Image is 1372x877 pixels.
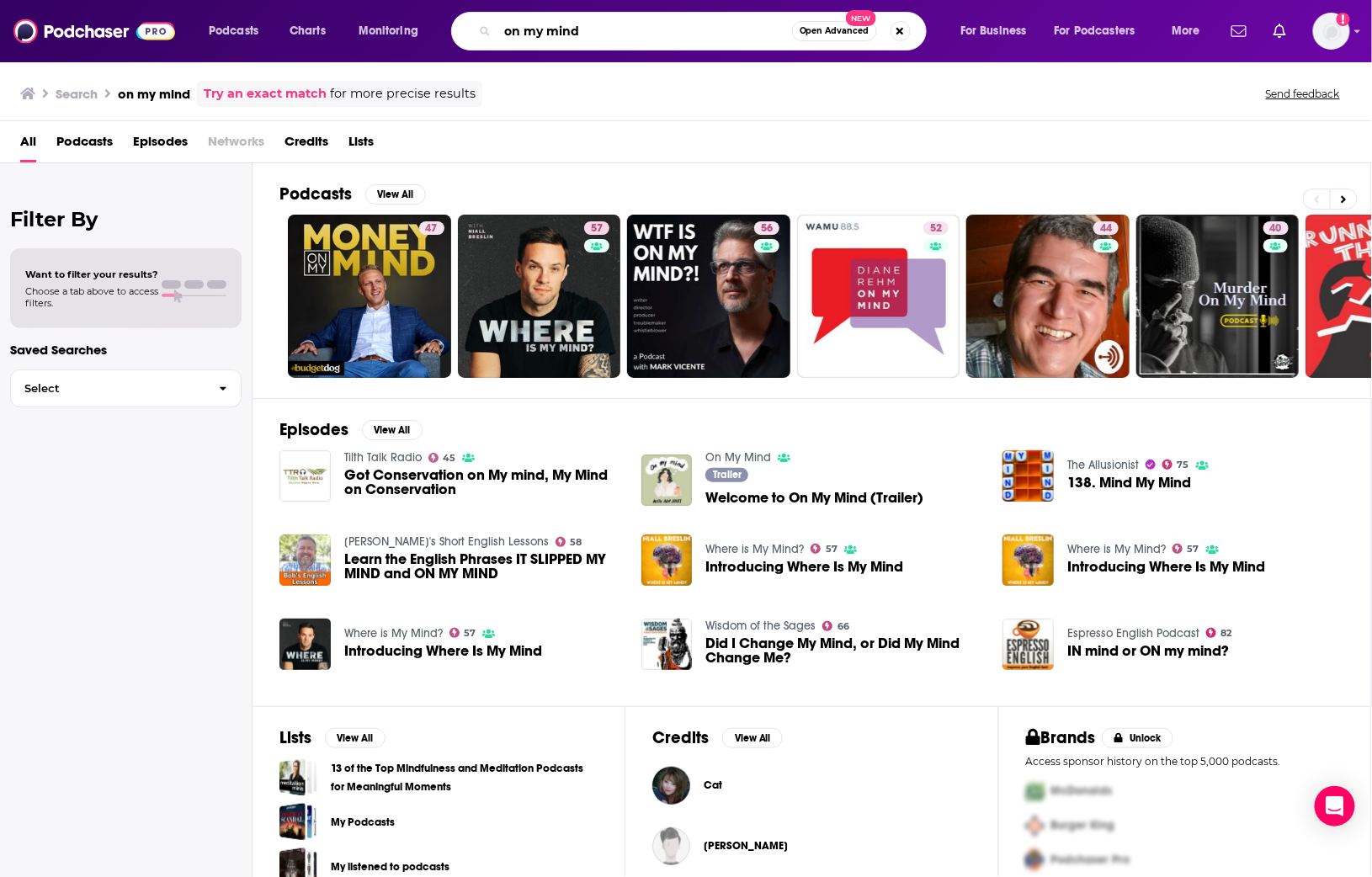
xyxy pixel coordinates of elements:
img: Welcome to On My Mind (Trailer) [641,454,693,506]
span: for more precise results [330,84,476,104]
a: My Podcasts [279,803,317,841]
span: Cat [704,779,722,792]
h2: Filter By [10,207,242,231]
a: 47 [288,215,451,378]
span: Choose a tab above to access filters. [25,285,158,309]
a: Introducing Where Is My Mind [1067,560,1265,574]
span: 52 [930,221,942,237]
span: Trailer [713,470,742,480]
a: Introducing Where Is My Mind [705,560,903,574]
a: Catherine Russell [704,839,788,853]
h2: Credits [652,727,709,748]
a: 57 [584,221,609,235]
span: 45 [443,454,455,462]
a: Introducing Where Is My Mind [344,644,542,658]
button: Open AdvancedNew [792,21,877,41]
a: Did I Change My Mind, or Did My Mind Change Me? [705,636,982,665]
a: All [20,128,36,162]
h3: on my mind [118,86,190,102]
span: Networks [208,128,264,162]
button: Unlock [1102,728,1173,748]
img: Cat [652,767,690,805]
a: Charts [279,18,336,45]
span: 44 [1100,221,1112,237]
a: My listened to podcasts [331,858,449,876]
div: Open Intercom Messenger [1315,786,1355,827]
button: open menu [949,18,1048,45]
img: IN mind or ON my mind? [1002,619,1054,670]
a: Got Conservation on My mind, My Mind on Conservation [279,450,331,502]
p: Saved Searches [10,342,242,358]
button: Select [10,369,242,407]
a: Introducing Where Is My Mind [641,534,693,586]
button: View All [325,728,386,748]
a: Got Conservation on My mind, My Mind on Conservation [344,468,621,497]
a: ListsView All [279,727,386,748]
a: Where is My Mind? [705,542,804,556]
a: 44 [966,215,1130,378]
span: 57 [464,630,476,637]
a: 66 [822,621,849,631]
a: IN mind or ON my mind? [1067,644,1229,658]
span: Episodes [133,128,188,162]
a: Try an exact match [204,84,327,104]
a: Lists [348,128,374,162]
a: 56 [627,215,790,378]
img: User Profile [1313,13,1350,50]
h2: Episodes [279,419,348,440]
span: More [1172,19,1200,43]
button: Show profile menu [1313,13,1350,50]
a: Introducing Where Is My Mind [279,619,331,670]
span: Select [11,383,205,394]
span: Want to filter your results? [25,268,158,280]
button: View All [722,728,783,748]
a: 82 [1206,628,1232,638]
span: Logged in as alignPR [1313,13,1350,50]
a: Where is My Mind? [1067,542,1166,556]
a: 58 [556,537,582,547]
span: 57 [591,221,603,237]
a: My Podcasts [331,813,395,832]
span: 40 [1270,221,1282,237]
span: Podchaser Pro [1051,853,1130,868]
a: 57 [458,215,621,378]
button: View All [362,420,423,440]
input: Search podcasts, credits, & more... [497,18,792,45]
a: 75 [1162,460,1189,470]
span: Podcasts [209,19,258,43]
img: Introducing Where Is My Mind [1002,534,1054,586]
img: Second Pro Logo [1019,809,1051,843]
span: Learn the English Phrases IT SLIPPED MY MIND and ON MY MIND [344,552,621,581]
img: Learn the English Phrases IT SLIPPED MY MIND and ON MY MIND [279,534,331,586]
span: 75 [1178,461,1189,469]
a: Where is My Mind? [344,626,443,640]
span: 138. Mind My Mind [1067,476,1191,490]
a: 45 [428,453,456,463]
span: Burger King [1051,819,1115,833]
a: 57 [1173,544,1199,554]
h3: Search [56,86,98,102]
a: Espresso English Podcast [1067,626,1199,640]
a: Catherine Russell [652,827,690,865]
span: 13 of the Top Mindfulness and Meditation Podcasts for Meaningful Moments [279,758,317,796]
a: Did I Change My Mind, or Did My Mind Change Me? [641,619,693,670]
img: 138. Mind My Mind [1002,450,1054,502]
a: CreditsView All [652,727,783,748]
span: Charts [290,19,326,43]
span: 82 [1221,630,1232,637]
button: open menu [1160,18,1221,45]
a: 13 of the Top Mindfulness and Meditation Podcasts for Meaningful Moments [331,759,598,796]
a: Show notifications dropdown [1225,17,1253,45]
a: Podchaser - Follow, Share and Rate Podcasts [13,15,175,47]
span: Open Advanced [800,27,869,35]
span: Podcasts [56,128,113,162]
p: Access sponsor history on the top 5,000 podcasts. [1026,755,1344,768]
